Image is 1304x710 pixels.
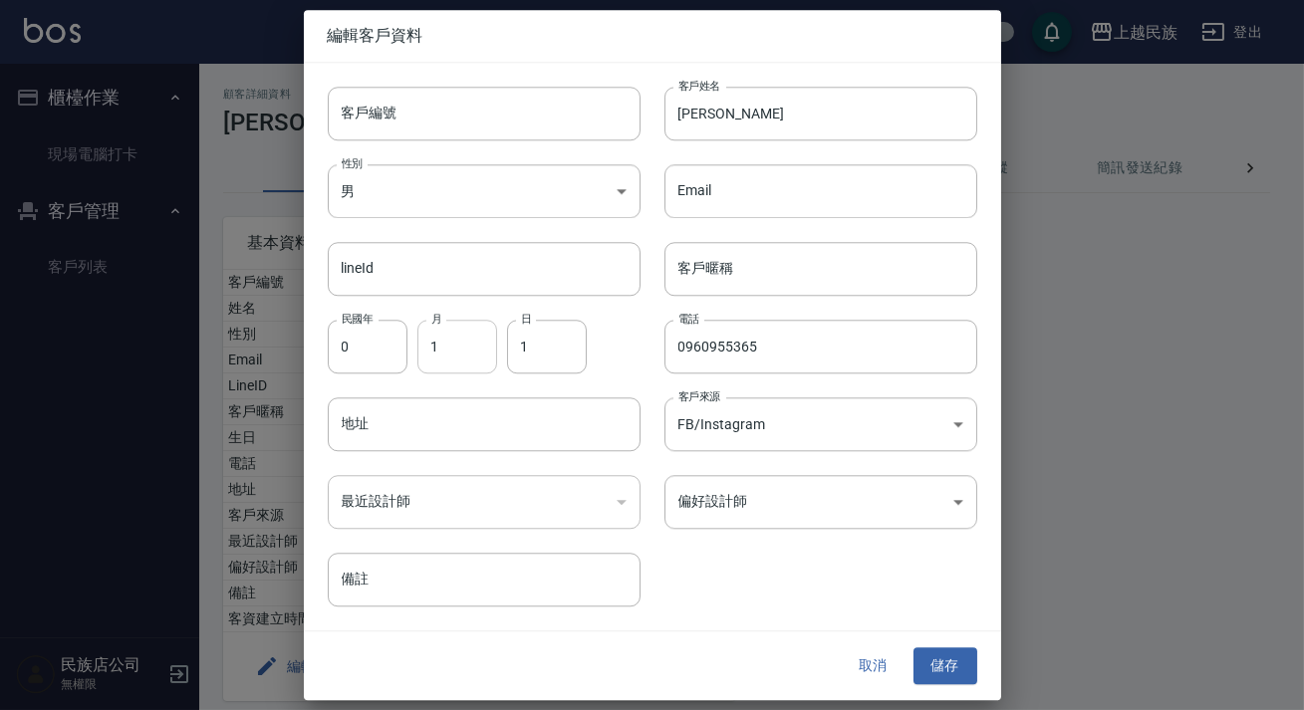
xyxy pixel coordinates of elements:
label: 民國年 [342,311,373,326]
label: 月 [431,311,441,326]
span: 編輯客戶資料 [328,26,977,46]
button: 儲存 [913,648,977,685]
label: 日 [521,311,531,326]
label: 性別 [342,155,363,170]
label: 電話 [678,311,699,326]
label: 客戶姓名 [678,78,720,93]
div: 男 [328,164,641,218]
label: 客戶來源 [678,388,720,403]
div: FB/Instagram [664,397,977,451]
button: 取消 [842,648,906,685]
